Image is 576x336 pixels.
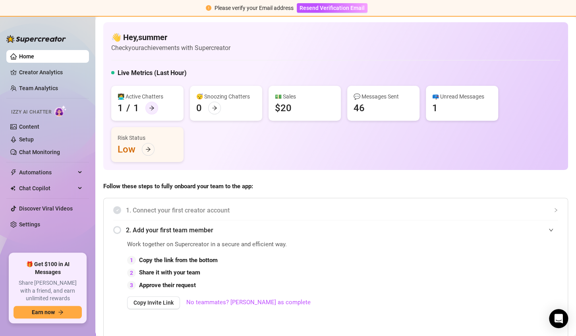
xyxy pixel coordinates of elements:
div: 📪 Unread Messages [432,92,492,101]
div: 1 [118,102,123,114]
span: exclamation-circle [206,5,211,11]
div: 2 [127,268,136,277]
strong: Share it with your team [139,269,200,276]
strong: Follow these steps to fully onboard your team to the app: [103,183,253,190]
a: Home [19,53,34,60]
span: arrow-right [145,147,151,152]
span: Share [PERSON_NAME] with a friend, and earn unlimited rewards [14,279,82,303]
a: Team Analytics [19,85,58,91]
span: 2. Add your first team member [126,225,558,235]
div: $20 [275,102,292,114]
div: 46 [354,102,365,114]
div: 😴 Snoozing Chatters [196,92,256,101]
span: arrow-right [58,309,64,315]
a: No teammates? [PERSON_NAME] as complete [186,298,311,307]
span: Automations [19,166,75,179]
button: Resend Verification Email [297,3,367,13]
div: 1. Connect your first creator account [113,201,558,220]
span: 🎁 Get $100 in AI Messages [14,261,82,276]
a: Creator Analytics [19,66,83,79]
a: Discover Viral Videos [19,205,73,212]
div: 1 [432,102,438,114]
a: Content [19,124,39,130]
span: 1. Connect your first creator account [126,205,558,215]
span: expanded [549,228,553,232]
span: arrow-right [212,105,217,111]
div: 1 [127,256,136,265]
div: Open Intercom Messenger [549,309,568,328]
button: Earn nowarrow-right [14,306,82,319]
span: arrow-right [149,105,155,111]
button: Copy Invite Link [127,296,180,309]
h5: Live Metrics (Last Hour) [118,68,187,78]
a: Chat Monitoring [19,149,60,155]
span: Work together on Supercreator in a secure and efficient way. [127,240,379,249]
span: Izzy AI Chatter [11,108,51,116]
a: Setup [19,136,34,143]
div: Risk Status [118,133,177,142]
strong: Approve their request [139,282,196,289]
span: collapsed [553,208,558,212]
span: thunderbolt [10,169,17,176]
div: 0 [196,102,202,114]
img: Chat Copilot [10,185,15,191]
div: 💬 Messages Sent [354,92,413,101]
img: logo-BBDzfeDw.svg [6,35,66,43]
div: 💵 Sales [275,92,334,101]
strong: Copy the link from the bottom [139,257,218,264]
h4: 👋 Hey, summer [111,32,230,43]
span: Resend Verification Email [300,5,365,11]
img: AI Chatter [54,105,67,117]
div: 1 [133,102,139,114]
span: Copy Invite Link [133,299,174,306]
a: Settings [19,221,40,228]
span: Earn now [32,309,55,315]
div: 👩‍💻 Active Chatters [118,92,177,101]
div: 2. Add your first team member [113,220,558,240]
span: Chat Copilot [19,182,75,195]
div: 3 [127,281,136,290]
article: Check your achievements with Supercreator [111,43,230,53]
div: Please verify your Email address [215,4,294,12]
